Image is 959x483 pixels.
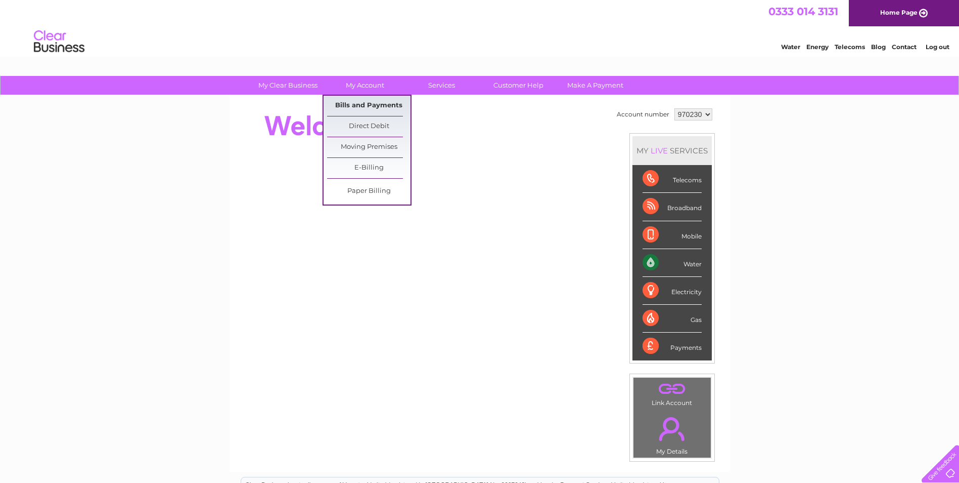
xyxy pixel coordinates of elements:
[926,43,949,51] a: Log out
[781,43,800,51] a: Water
[33,26,85,57] img: logo.png
[241,6,719,49] div: Clear Business is a trading name of Verastar Limited (registered in [GEOGRAPHIC_DATA] No. 3667643...
[327,116,410,137] a: Direct Debit
[643,305,702,333] div: Gas
[768,5,838,18] a: 0333 014 3131
[633,409,711,458] td: My Details
[327,158,410,178] a: E-Billing
[636,380,708,398] a: .
[649,146,670,155] div: LIVE
[614,106,672,123] td: Account number
[327,181,410,202] a: Paper Billing
[632,136,712,165] div: MY SERVICES
[643,249,702,277] div: Water
[633,377,711,409] td: Link Account
[835,43,865,51] a: Telecoms
[643,277,702,305] div: Electricity
[327,96,410,116] a: Bills and Payments
[871,43,886,51] a: Blog
[636,411,708,447] a: .
[323,76,406,95] a: My Account
[554,76,637,95] a: Make A Payment
[327,137,410,157] a: Moving Premises
[400,76,483,95] a: Services
[643,221,702,249] div: Mobile
[806,43,829,51] a: Energy
[643,193,702,221] div: Broadband
[246,76,330,95] a: My Clear Business
[477,76,560,95] a: Customer Help
[892,43,917,51] a: Contact
[643,165,702,193] div: Telecoms
[643,333,702,360] div: Payments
